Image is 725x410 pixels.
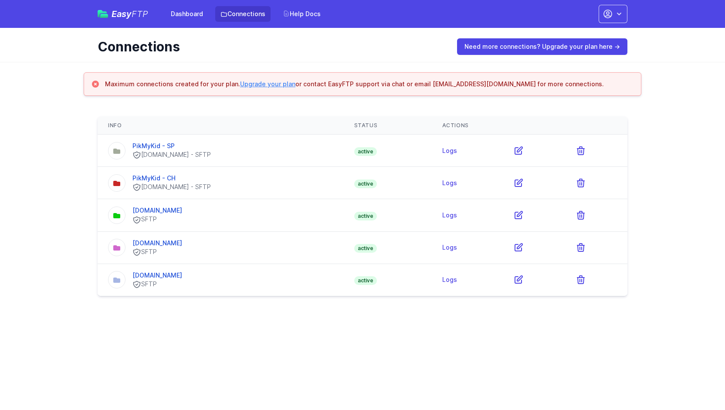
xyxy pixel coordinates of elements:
a: Logs [442,179,457,186]
div: [DOMAIN_NAME] - SFTP [132,183,211,192]
a: Dashboard [166,6,208,22]
a: Logs [442,211,457,219]
span: active [354,276,377,285]
a: Upgrade your plan [240,80,295,88]
span: active [354,180,377,188]
div: [DOMAIN_NAME] - SFTP [132,150,211,159]
a: [DOMAIN_NAME] [132,207,182,214]
a: Logs [442,244,457,251]
span: active [354,244,377,253]
a: [DOMAIN_NAME] [132,271,182,279]
a: Help Docs [278,6,326,22]
img: easyftp_logo.png [98,10,108,18]
span: FTP [132,9,148,19]
a: Logs [442,147,457,154]
div: SFTP [132,280,182,289]
a: [DOMAIN_NAME] [132,239,182,247]
a: Logs [442,276,457,283]
th: Actions [432,117,627,135]
span: active [354,147,377,156]
a: PikMyKid - CH [132,174,176,182]
a: Need more connections? Upgrade your plan here → [457,38,627,55]
span: active [354,212,377,220]
th: Status [344,117,432,135]
th: Info [98,117,344,135]
div: SFTP [132,247,182,257]
a: EasyFTP [98,10,148,18]
a: PikMyKid - SP [132,142,175,149]
h3: Maximum connections created for your plan. or contact EasyFTP support via chat or email [EMAIL_AD... [105,80,604,88]
div: SFTP [132,215,182,224]
h1: Connections [98,39,445,54]
a: Connections [215,6,271,22]
span: Easy [112,10,148,18]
